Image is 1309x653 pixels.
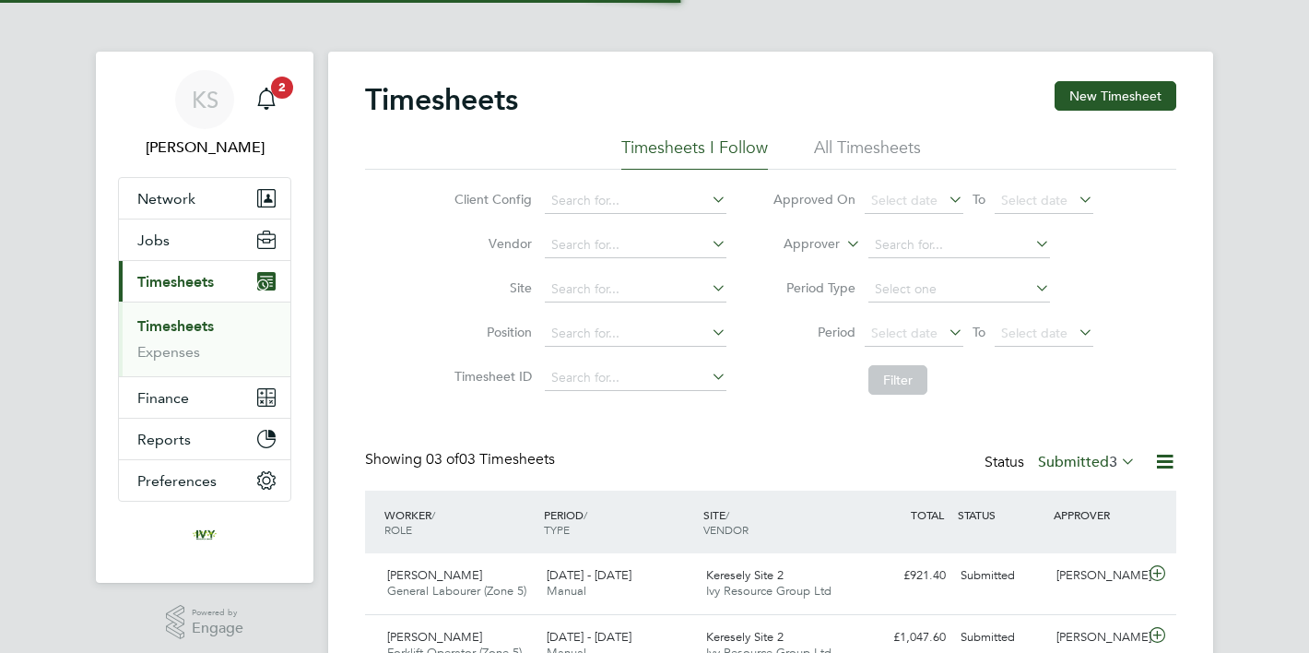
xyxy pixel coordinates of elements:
[967,320,991,344] span: To
[426,450,459,469] span: 03 of
[449,279,532,296] label: Site
[387,583,526,599] span: General Labourer (Zone 5)
[192,621,243,636] span: Engage
[544,522,570,537] span: TYPE
[985,450,1139,476] div: Status
[772,324,855,340] label: Period
[967,187,991,211] span: To
[192,605,243,621] span: Powered by
[706,583,831,599] span: Ivy Resource Group Ltd
[449,191,532,208] label: Client Config
[1038,453,1136,471] label: Submitted
[248,70,285,129] a: 2
[545,277,726,303] input: Search for...
[545,321,726,347] input: Search for...
[365,81,518,118] h2: Timesheets
[380,498,539,546] div: WORKER
[547,583,586,599] span: Manual
[449,235,532,252] label: Vendor
[953,498,1049,531] div: STATUS
[118,520,291,550] a: Go to home page
[703,522,749,537] span: VENDOR
[119,302,290,376] div: Timesheets
[814,137,921,170] li: All Timesheets
[137,389,189,407] span: Finance
[387,629,482,645] span: [PERSON_NAME]
[137,273,214,291] span: Timesheets
[757,235,840,254] label: Approver
[137,472,217,490] span: Preferences
[166,605,244,640] a: Powered byEngage
[911,507,944,522] span: TOTAL
[953,623,1049,653] div: Submitted
[137,343,200,361] a: Expenses
[547,567,631,583] span: [DATE] - [DATE]
[725,507,729,522] span: /
[868,232,1050,258] input: Search for...
[271,77,293,99] span: 2
[449,324,532,340] label: Position
[545,188,726,214] input: Search for...
[119,220,290,260] button: Jobs
[772,279,855,296] label: Period Type
[621,137,768,170] li: Timesheets I Follow
[772,191,855,208] label: Approved On
[1049,561,1145,591] div: [PERSON_NAME]
[545,232,726,258] input: Search for...
[118,137,291,159] span: Keaton Simpson
[1049,623,1145,653] div: [PERSON_NAME]
[1055,81,1176,111] button: New Timesheet
[953,561,1049,591] div: Submitted
[1001,325,1067,341] span: Select date
[118,70,291,159] a: KS[PERSON_NAME]
[119,261,290,302] button: Timesheets
[1001,192,1067,208] span: Select date
[706,567,784,583] span: Keresely Site 2
[365,450,559,469] div: Showing
[699,498,858,546] div: SITE
[387,567,482,583] span: [PERSON_NAME]
[868,277,1050,303] input: Select one
[119,377,290,418] button: Finance
[431,507,435,522] span: /
[871,325,938,341] span: Select date
[137,190,195,208] span: Network
[1049,498,1145,531] div: APPROVER
[545,365,726,391] input: Search for...
[137,232,170,249] span: Jobs
[137,431,191,448] span: Reports
[706,629,784,645] span: Keresely Site 2
[119,178,290,219] button: Network
[119,419,290,459] button: Reports
[857,623,953,653] div: £1,047.60
[384,522,412,537] span: ROLE
[1109,453,1117,471] span: 3
[868,365,927,395] button: Filter
[192,88,218,112] span: KS
[137,317,214,335] a: Timesheets
[539,498,699,546] div: PERIOD
[449,368,532,385] label: Timesheet ID
[96,52,313,583] nav: Main navigation
[426,450,555,469] span: 03 Timesheets
[871,192,938,208] span: Select date
[584,507,587,522] span: /
[190,520,219,550] img: ivyresourcegroup-logo-retina.png
[547,629,631,645] span: [DATE] - [DATE]
[857,561,953,591] div: £921.40
[119,460,290,501] button: Preferences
